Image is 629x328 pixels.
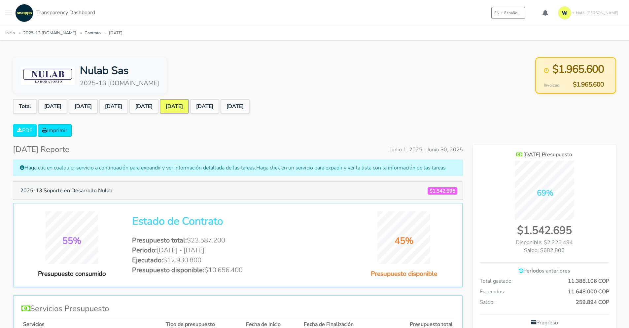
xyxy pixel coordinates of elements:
img: Nulab Sas [21,66,75,85]
span: Esperados: [480,288,505,296]
a: [DATE] [69,99,98,114]
div: $1.542.695 [480,223,609,238]
div: 2025-13 [DOMAIN_NAME] [80,79,159,88]
img: isotipo-3-3e143c57.png [558,6,571,19]
span: Presupuesto disponible: [132,266,204,274]
h4: [DATE] Reporte [13,145,69,154]
span: Total gastado: [480,277,513,285]
img: swapps-linkedin-v2.jpg [15,4,33,22]
a: [DATE] [160,99,189,114]
h2: Estado de Contrato [132,215,343,228]
a: [DATE] [129,99,158,114]
a: 2025-13 [DOMAIN_NAME] [23,30,76,36]
span: $1.542.695 [428,187,457,195]
a: Inicio [5,30,15,36]
span: 259.894 COP [576,298,609,306]
span: Transparency Dashboard [36,9,95,16]
div: Presupuesto consumido [21,269,122,279]
a: Total [13,99,37,114]
span: Hola! [PERSON_NAME] [576,10,618,16]
a: [DATE] [109,30,122,36]
span: Presupuesto total: [132,236,187,245]
a: [DATE] [190,99,219,114]
div: Nulab Sas [80,63,159,79]
span: Ejecutado: [132,256,163,265]
a: [DATE] [38,99,67,114]
span: Periodo: [132,246,157,255]
span: 11.648.000 COP [568,288,609,296]
li: [DATE] - [DATE] [132,245,343,255]
div: Haga clic en cualquier servicio a continuación para expandir y ver información detallada de las t... [13,160,463,176]
a: PDF [13,124,37,137]
h6: Períodos anteriores [480,268,609,274]
span: Invoiced: [544,82,560,89]
span: Junio 1, 2025 - Junio 30, 2025 [390,146,463,154]
span: $1.965.600 [564,80,604,90]
li: $10.656.400 [132,265,343,275]
span: 11.388.106 COP [568,277,609,285]
button: Toggle navigation menu [5,4,12,22]
button: ENEspañol [491,7,525,19]
div: Saldo: $682.800 [480,246,609,254]
li: $12.930.800 [132,255,343,265]
h4: Servicios Presupuesto [21,304,454,313]
span: [DATE] Presupuesto [523,151,572,158]
a: [DATE] [221,99,250,114]
div: Disponible: $2.225.494 [480,238,609,246]
a: Imprimir [38,124,72,137]
span: $1.965.600 [552,61,604,77]
a: Hola! [PERSON_NAME] [555,4,624,22]
a: Contrato [85,30,101,36]
a: [DATE] [99,99,128,114]
div: Presupuesto disponible [354,269,454,279]
a: Transparency Dashboard [14,4,95,22]
span: Español [504,10,519,16]
span: Saldo: [480,298,495,306]
li: $23.587.200 [132,236,343,245]
h6: Progreso [480,320,609,326]
button: 2025-13 Soporte en Desarrollo Nulab [16,184,117,197]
